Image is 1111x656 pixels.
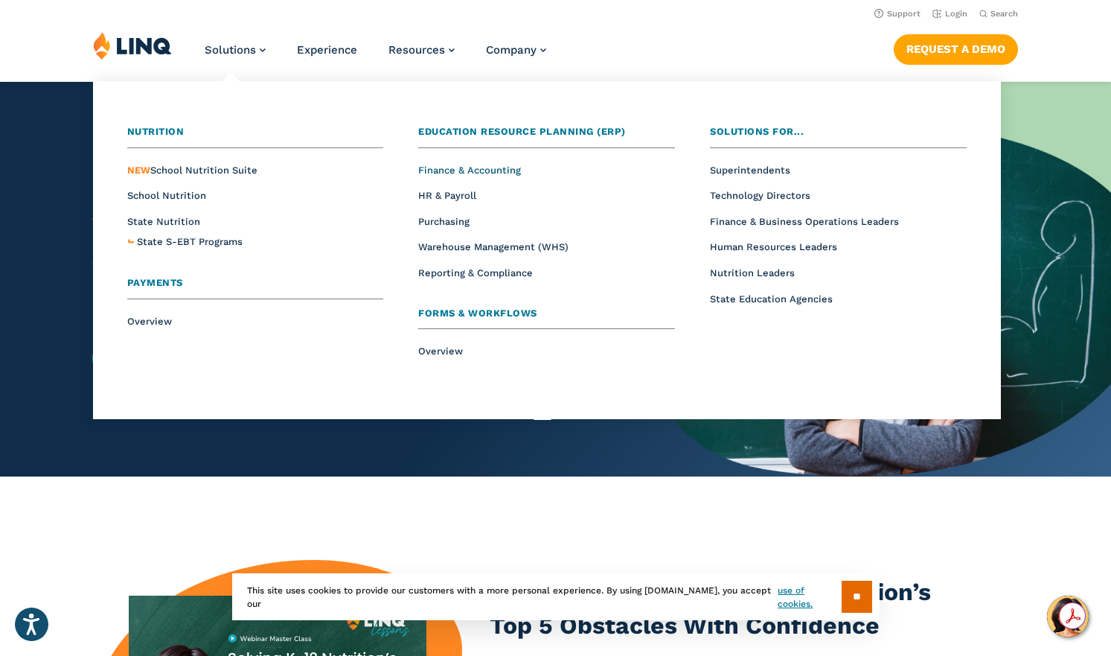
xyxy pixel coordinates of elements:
span: School Nutrition Suite [127,165,257,176]
a: Education Resource Planning (ERP) [418,124,674,148]
span: Forms & Workflows [418,308,537,319]
a: Purchasing [418,216,470,227]
div: This site uses cookies to provide our customers with a more personal experience. By using [DOMAIN... [232,573,880,620]
img: LINQ | K‑12 Software [93,31,172,60]
span: Nutrition [127,126,185,137]
nav: Primary Navigation [205,31,546,80]
span: NEW [127,165,150,176]
a: Login [932,9,967,19]
nav: Button Navigation [894,31,1018,64]
a: NEWSchool Nutrition Suite [127,165,257,176]
a: Request a Demo [894,34,1018,64]
a: Warehouse Management (WHS) [418,241,569,252]
a: Solutions [205,43,266,57]
a: State Education Agencies [710,293,833,305]
a: School Nutrition [127,190,206,201]
span: State S-EBT Programs [137,236,243,247]
a: Reporting & Compliance [418,267,533,278]
span: Company [486,43,537,57]
a: Experience [297,43,357,57]
a: Nutrition Leaders [710,267,795,278]
span: Solutions [205,43,256,57]
a: State Nutrition [127,216,200,227]
a: use of cookies. [778,584,841,611]
a: Resources [388,43,455,57]
a: Overview [127,316,172,327]
a: State S-EBT Programs [137,235,243,250]
a: Superintendents [710,165,790,176]
a: Finance & Business Operations Leaders [710,216,899,227]
button: Hello, have a question? Let’s chat. [1047,596,1089,637]
span: Resources [388,43,445,57]
span: Search [990,9,1018,19]
a: Support [874,9,921,19]
a: Human Resources Leaders [710,241,837,252]
span: Payments [127,277,183,288]
a: HR & Payroll [418,190,476,201]
a: Payments [127,276,383,299]
a: Forms & Workflows [418,306,674,330]
a: Company [486,43,546,57]
a: Finance & Accounting [418,165,521,176]
a: Solutions for... [710,124,966,148]
a: Nutrition [127,124,383,148]
a: Technology Directors [710,190,810,201]
span: Solutions for... [710,126,804,137]
button: Open Search Bar [979,8,1018,19]
span: Education Resource Planning (ERP) [418,126,626,137]
a: Overview [418,345,463,357]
